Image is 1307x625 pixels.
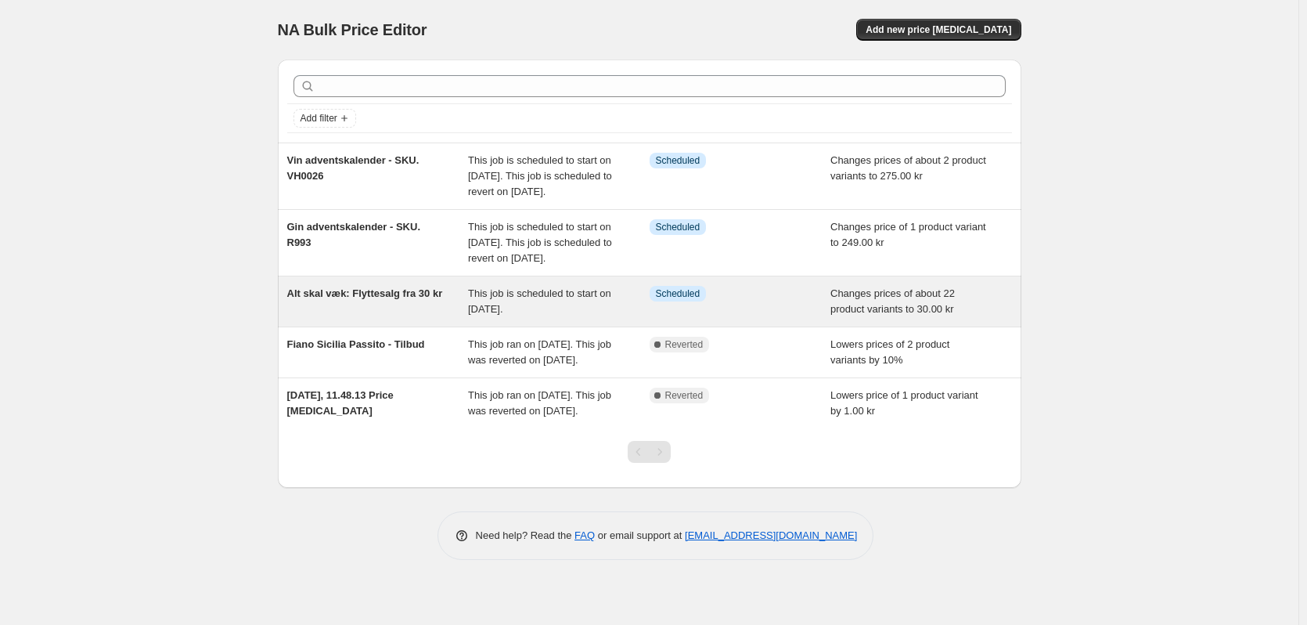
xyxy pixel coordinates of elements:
button: Add filter [293,109,356,128]
span: Reverted [665,389,704,402]
span: Alt skal væk: Flyttesalg fra 30 kr [287,287,443,299]
span: Lowers prices of 2 product variants by 10% [830,338,949,366]
a: [EMAIL_ADDRESS][DOMAIN_NAME] [685,529,857,541]
span: This job is scheduled to start on [DATE]. This job is scheduled to revert on [DATE]. [468,154,612,197]
span: Add filter [301,112,337,125]
span: Changes price of 1 product variant to 249.00 kr [830,221,986,248]
a: FAQ [574,529,595,541]
span: or email support at [595,529,685,541]
span: Gin adventskalender - SKU. R993 [287,221,421,248]
span: This job ran on [DATE]. This job was reverted on [DATE]. [468,338,611,366]
span: [DATE], 11.48.13 Price [MEDICAL_DATA] [287,389,394,417]
span: Scheduled [656,154,700,167]
button: Add new price [MEDICAL_DATA] [856,19,1021,41]
span: Fiano Sicilia Passito - Tilbud [287,338,425,350]
span: Add new price [MEDICAL_DATA] [866,23,1011,36]
span: Scheduled [656,221,700,233]
span: NA Bulk Price Editor [278,21,427,38]
span: Lowers price of 1 product variant by 1.00 kr [830,389,978,417]
span: Scheduled [656,287,700,300]
span: Changes prices of about 22 product variants to 30.00 kr [830,287,955,315]
span: Changes prices of about 2 product variants to 275.00 kr [830,154,986,182]
span: This job ran on [DATE]. This job was reverted on [DATE]. [468,389,611,417]
span: This job is scheduled to start on [DATE]. [468,287,611,315]
span: Reverted [665,338,704,351]
span: Need help? Read the [476,529,575,541]
span: Vin adventskalender - SKU. VH0026 [287,154,419,182]
nav: Pagination [628,441,671,463]
span: This job is scheduled to start on [DATE]. This job is scheduled to revert on [DATE]. [468,221,612,264]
